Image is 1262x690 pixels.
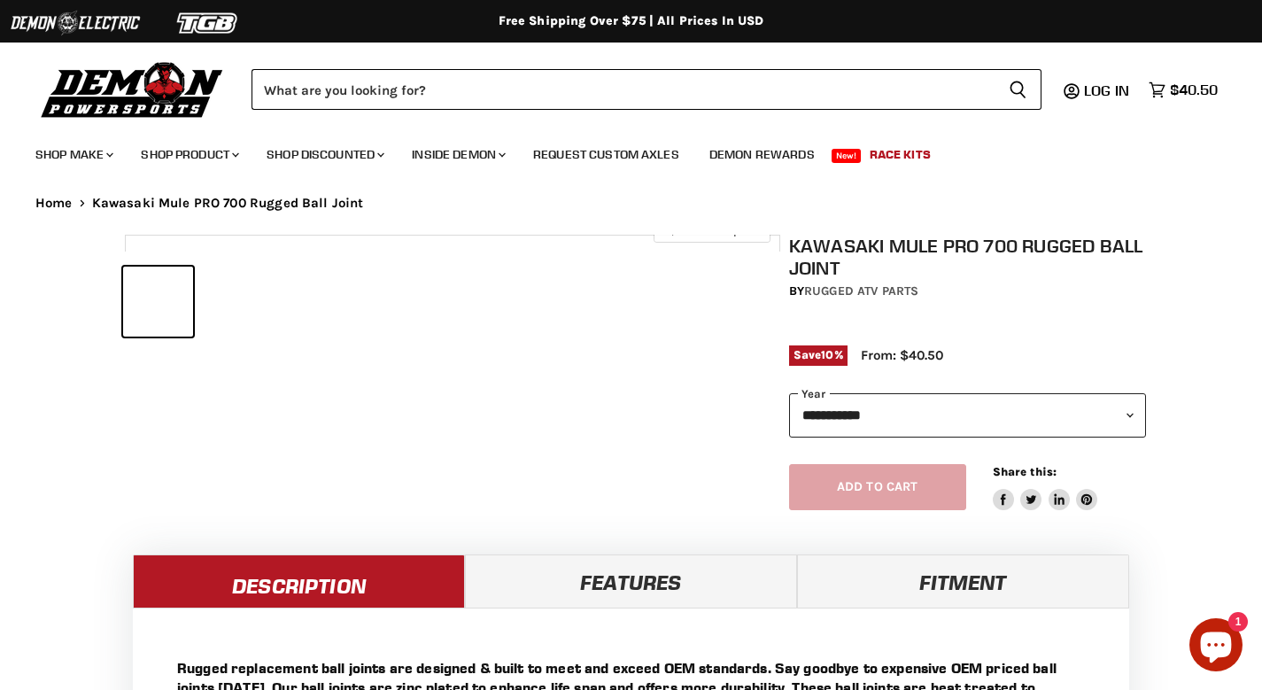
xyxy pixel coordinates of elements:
[821,348,833,361] span: 10
[789,282,1147,301] div: by
[9,6,142,40] img: Demon Electric Logo 2
[399,136,516,173] a: Inside Demon
[128,136,250,173] a: Shop Product
[662,223,761,236] span: Click to expand
[22,136,124,173] a: Shop Make
[253,136,395,173] a: Shop Discounted
[995,69,1041,110] button: Search
[797,554,1129,608] a: Fitment
[856,136,944,173] a: Race Kits
[123,267,193,337] button: IMAGE thumbnail
[92,196,364,211] span: Kawasaki Mule PRO 700 Rugged Ball Joint
[520,136,693,173] a: Request Custom Axles
[993,465,1057,478] span: Share this:
[1184,618,1248,676] inbox-online-store-chat: Shopify online store chat
[804,283,918,298] a: Rugged ATV Parts
[1084,81,1129,99] span: Log in
[252,69,995,110] input: Search
[993,464,1098,511] aside: Share this:
[252,69,1041,110] form: Product
[133,554,465,608] a: Description
[1170,81,1218,98] span: $40.50
[1076,82,1140,98] a: Log in
[789,235,1147,279] h1: Kawasaki Mule PRO 700 Rugged Ball Joint
[35,58,229,120] img: Demon Powersports
[142,6,275,40] img: TGB Logo 2
[832,149,862,163] span: New!
[1140,77,1227,103] a: $40.50
[22,129,1213,173] ul: Main menu
[789,393,1147,437] select: year
[35,196,73,211] a: Home
[861,347,943,363] span: From: $40.50
[789,345,848,365] span: Save %
[696,136,828,173] a: Demon Rewards
[465,554,797,608] a: Features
